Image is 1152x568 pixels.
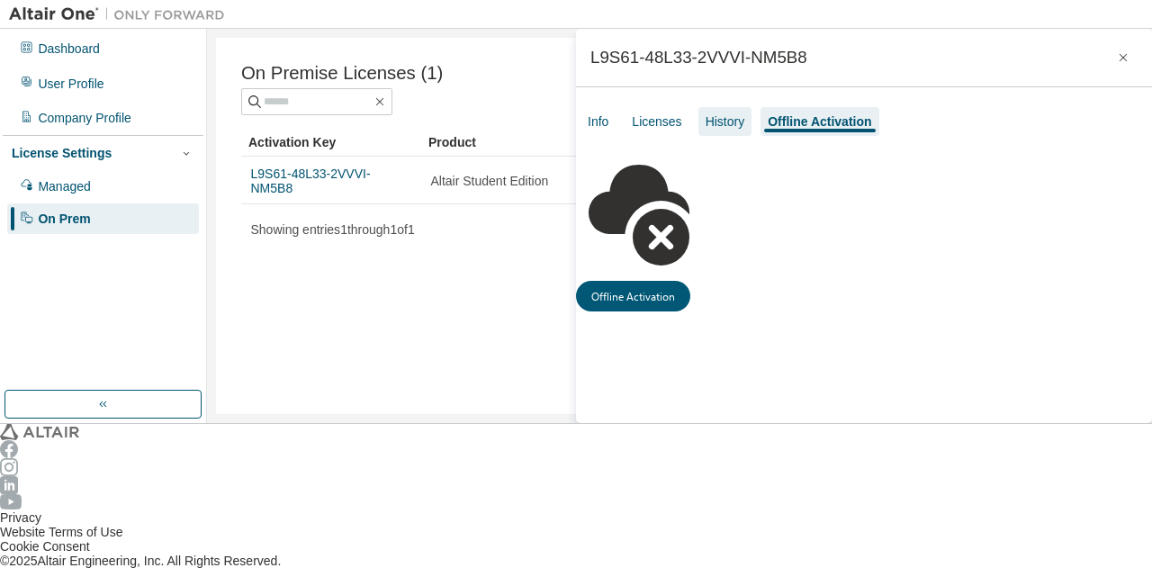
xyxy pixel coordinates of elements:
[9,5,234,23] img: Altair One
[706,114,745,129] div: History
[12,146,112,160] div: License Settings
[248,128,414,157] div: Activation Key
[428,128,594,157] div: Product
[38,179,90,194] div: Managed
[588,114,608,129] div: Info
[632,114,681,129] div: Licenses
[38,41,100,56] div: Dashboard
[768,114,871,129] div: Offline Activation
[576,281,690,311] button: Offline Activation
[590,50,807,65] div: L9S61-48L33-2VVVI-NM5B8
[431,174,549,188] span: Altair Student Edition
[251,167,371,195] a: L9S61-48L33-2VVVI-NM5B8
[38,212,90,226] div: On Prem
[251,222,415,237] span: Showing entries 1 through 1 of 1
[38,77,103,91] div: User Profile
[241,63,443,84] span: On Premise Licenses (1)
[38,111,131,125] div: Company Profile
